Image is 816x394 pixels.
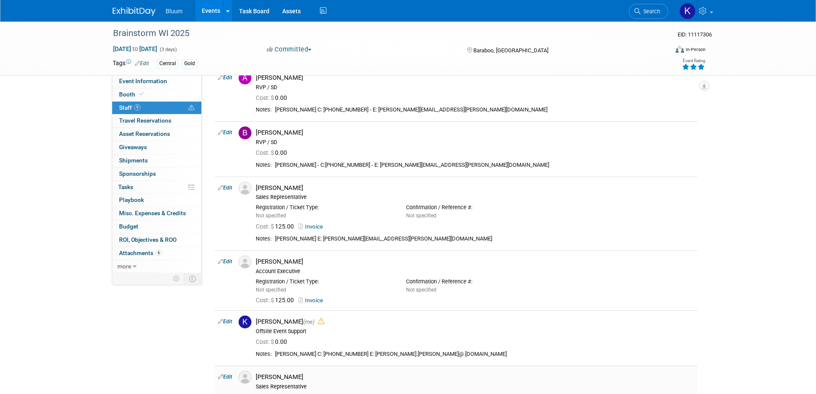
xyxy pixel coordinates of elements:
span: 0.00 [256,338,290,345]
div: Brainstorm WI 2025 [110,26,655,41]
div: [PERSON_NAME] C: [PHONE_NUMBER] E: [PERSON_NAME].[PERSON_NAME]@ [DOMAIN_NAME] [275,351,694,358]
span: Misc. Expenses & Credits [119,210,186,217]
span: Cost: $ [256,149,275,156]
a: Budget [112,220,201,233]
a: Edit [218,374,232,380]
span: Attachments [119,250,162,256]
span: Cost: $ [256,297,275,304]
div: [PERSON_NAME] [256,184,694,192]
img: Kellie Noller [679,3,696,19]
img: Associate-Profile-5.png [239,371,251,384]
div: [PERSON_NAME] - C:[PHONE_NUMBER] - E: [PERSON_NAME][EMAIL_ADDRESS][PERSON_NAME][DOMAIN_NAME] [275,162,694,169]
span: 125.00 [256,297,297,304]
div: Confirmation / Reference #: [406,278,544,285]
div: Notes: [256,162,272,168]
td: Personalize Event Tab Strip [169,273,184,284]
span: 0.00 [256,149,290,156]
span: Not specified [406,213,436,219]
div: [PERSON_NAME] [256,129,694,137]
i: Booth reservation complete [139,92,143,96]
span: Cost: $ [256,94,275,101]
a: Invoice [299,223,326,230]
div: Event Rating [682,59,705,63]
span: Not specified [256,287,286,293]
a: Sponsorships [112,168,201,180]
span: Bluum [166,8,183,15]
div: [PERSON_NAME] [256,74,694,82]
span: Baraboo, [GEOGRAPHIC_DATA] [473,47,548,54]
span: Potential Scheduling Conflict -- at least one attendee is tagged in another overlapping event. [188,104,194,112]
a: Edit [218,185,232,191]
span: Sponsorships [119,170,156,177]
span: 9 [134,104,140,111]
a: Staff9 [112,102,201,114]
span: [DATE] [DATE] [113,45,158,53]
a: Playbook [112,194,201,207]
span: Tasks [118,183,133,190]
span: Not specified [406,287,436,293]
a: Search [629,4,668,19]
div: [PERSON_NAME] E: [PERSON_NAME][EMAIL_ADDRESS][PERSON_NAME][DOMAIN_NAME] [275,235,694,243]
div: Confirmation / Reference #: [406,204,544,211]
a: more [112,260,201,273]
div: Account Executive [256,268,694,275]
span: 6 [155,250,162,256]
span: Search [640,8,660,15]
i: Double-book Warning! [318,318,324,325]
span: Travel Reservations [119,117,171,124]
span: (3 days) [159,47,177,52]
img: ExhibitDay [113,7,155,16]
span: Budget [119,223,138,230]
div: Event Format [618,45,706,57]
span: 125.00 [256,223,297,230]
span: Booth [119,91,145,98]
img: B.jpg [239,126,251,139]
span: Not specified [256,213,286,219]
span: Event ID: 11117306 [678,31,712,38]
div: Notes: [256,106,272,113]
div: Notes: [256,235,272,242]
a: Giveaways [112,141,201,154]
div: Central [157,59,179,68]
td: Toggle Event Tabs [184,273,201,284]
div: [PERSON_NAME] [256,258,694,266]
div: Offsite Event Support [256,328,694,335]
a: Tasks [112,181,201,194]
a: Asset Reservations [112,128,201,141]
a: Event Information [112,75,201,88]
img: Format-Inperson.png [676,46,684,53]
div: RVP / SD [256,139,694,146]
img: Associate-Profile-5.png [239,182,251,195]
div: Sales Representative [256,194,694,201]
a: Booth [112,88,201,101]
div: [PERSON_NAME] [256,373,694,381]
a: Shipments [112,154,201,167]
img: Associate-Profile-5.png [239,256,251,268]
div: In-Person [685,46,705,53]
span: Playbook [119,196,144,203]
span: more [117,263,131,270]
img: K.jpg [239,316,251,328]
div: Registration / Ticket Type: [256,204,393,211]
span: Giveaways [119,144,147,150]
span: 0.00 [256,94,290,101]
span: Cost: $ [256,223,275,230]
div: Registration / Ticket Type: [256,278,393,285]
div: [PERSON_NAME] C: [PHONE_NUMBER] - E: [PERSON_NAME][EMAIL_ADDRESS][PERSON_NAME][DOMAIN_NAME] [275,106,694,114]
a: Misc. Expenses & Credits [112,207,201,220]
a: Travel Reservations [112,114,201,127]
a: Edit [218,75,232,81]
span: Event Information [119,78,167,84]
span: Shipments [119,157,148,164]
img: A.jpg [239,72,251,84]
div: Notes: [256,351,272,358]
a: Invoice [299,297,326,304]
span: Staff [119,104,140,111]
a: Edit [218,259,232,265]
a: Attachments6 [112,247,201,260]
a: Edit [218,129,232,135]
span: ROI, Objectives & ROO [119,236,176,243]
div: [PERSON_NAME] [256,318,694,326]
span: Cost: $ [256,338,275,345]
button: Committed [264,45,315,54]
